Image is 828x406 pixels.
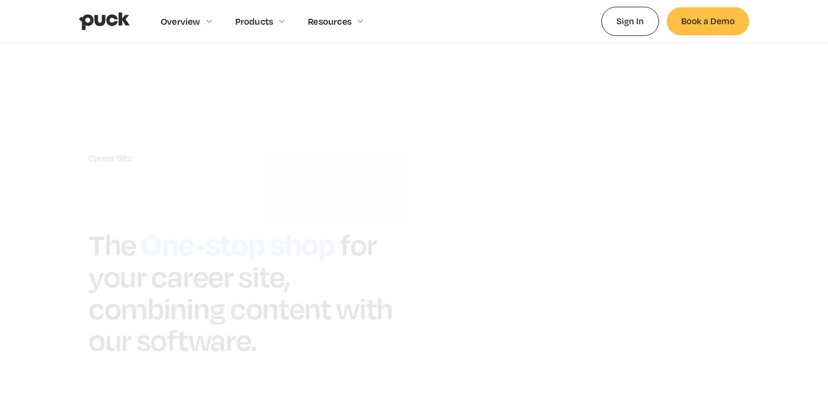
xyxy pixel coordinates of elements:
a: Sign In [601,7,659,35]
h1: for your career site, combining content with our software. [89,226,393,358]
div: Products [235,16,274,27]
div: Resources [308,16,352,27]
h1: The [89,226,136,262]
h1: One-stop shop [136,222,340,264]
div: Overview [161,16,200,27]
div: Career Site [89,153,395,163]
a: Book a Demo [667,7,749,35]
